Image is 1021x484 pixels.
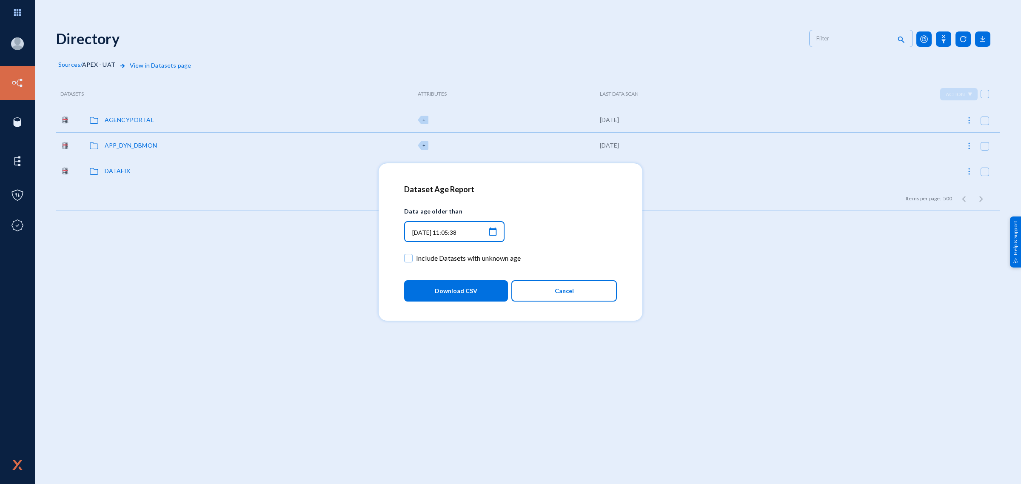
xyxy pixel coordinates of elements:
[435,283,477,299] span: Download CSV
[404,185,617,194] h2: Dataset Age Report
[511,280,617,302] button: Cancel
[412,229,485,236] input: Choose date
[488,226,498,238] mat-icon: calendar_today
[555,284,574,298] span: Cancel
[416,252,521,265] span: Include Datasets with unknown age
[404,202,540,220] span: Data age older than
[404,280,508,302] button: Download CSV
